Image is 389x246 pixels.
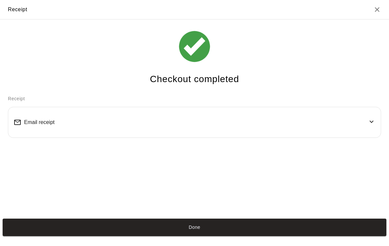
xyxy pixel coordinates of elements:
span: Email receipt [24,119,54,125]
img: check_icon [178,30,211,63]
h4: Checkout completed [150,74,239,85]
button: Close [373,6,381,14]
p: Receipt [8,95,381,102]
div: Receipt [8,5,27,14]
button: Done [3,219,386,236]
